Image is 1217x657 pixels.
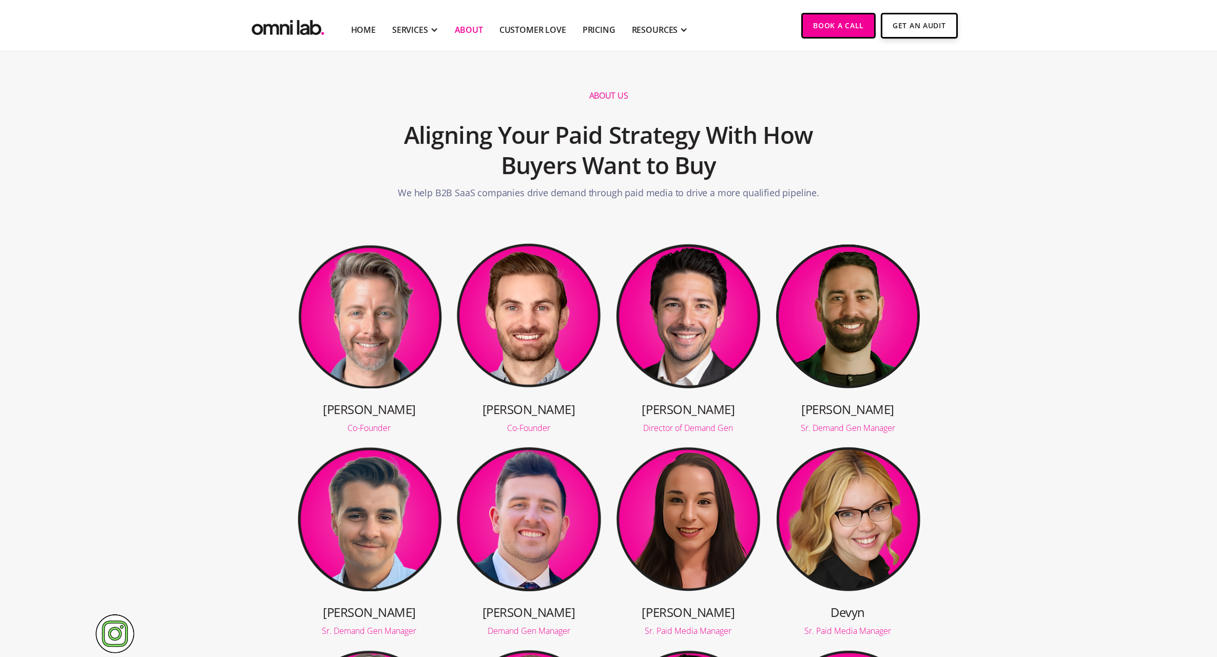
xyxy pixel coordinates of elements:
div: Sr. Paid Media Manager [615,627,761,635]
h1: About us [589,90,628,101]
div: SERVICES [392,24,428,36]
iframe: Chat Widget [1032,538,1217,657]
div: Co-Founder [297,424,442,432]
h3: [PERSON_NAME] [456,401,602,418]
div: Sr. Paid Media Manager [775,627,921,635]
div: RESOURCES [632,24,678,36]
div: Sr. Demand Gen Manager [775,424,921,432]
a: Book a Call [801,13,876,39]
h3: [PERSON_NAME] [775,401,921,418]
a: About [455,24,483,36]
p: We help B2B SaaS companies drive demand through paid media to drive a more qualified pipeline. [398,186,819,205]
a: Pricing [583,24,615,36]
div: Demand Gen Manager [456,627,602,635]
a: Get An Audit [881,13,957,39]
a: Customer Love [499,24,566,36]
a: Home [351,24,376,36]
h3: [PERSON_NAME] [456,604,602,621]
h3: [PERSON_NAME] [297,401,442,418]
h3: [PERSON_NAME] [615,401,761,418]
div: Sr. Demand Gen Manager [297,627,442,635]
h2: Aligning Your Paid Strategy With How Buyers Want to Buy [364,115,853,186]
img: Omni Lab: B2B SaaS Demand Generation Agency [249,13,326,38]
h3: [PERSON_NAME] [615,604,761,621]
a: home [249,13,326,38]
div: Co-Founder [456,424,602,432]
div: Director of Demand Gen [615,424,761,432]
h3: Devyn [775,604,921,621]
h3: [PERSON_NAME] [297,604,442,621]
